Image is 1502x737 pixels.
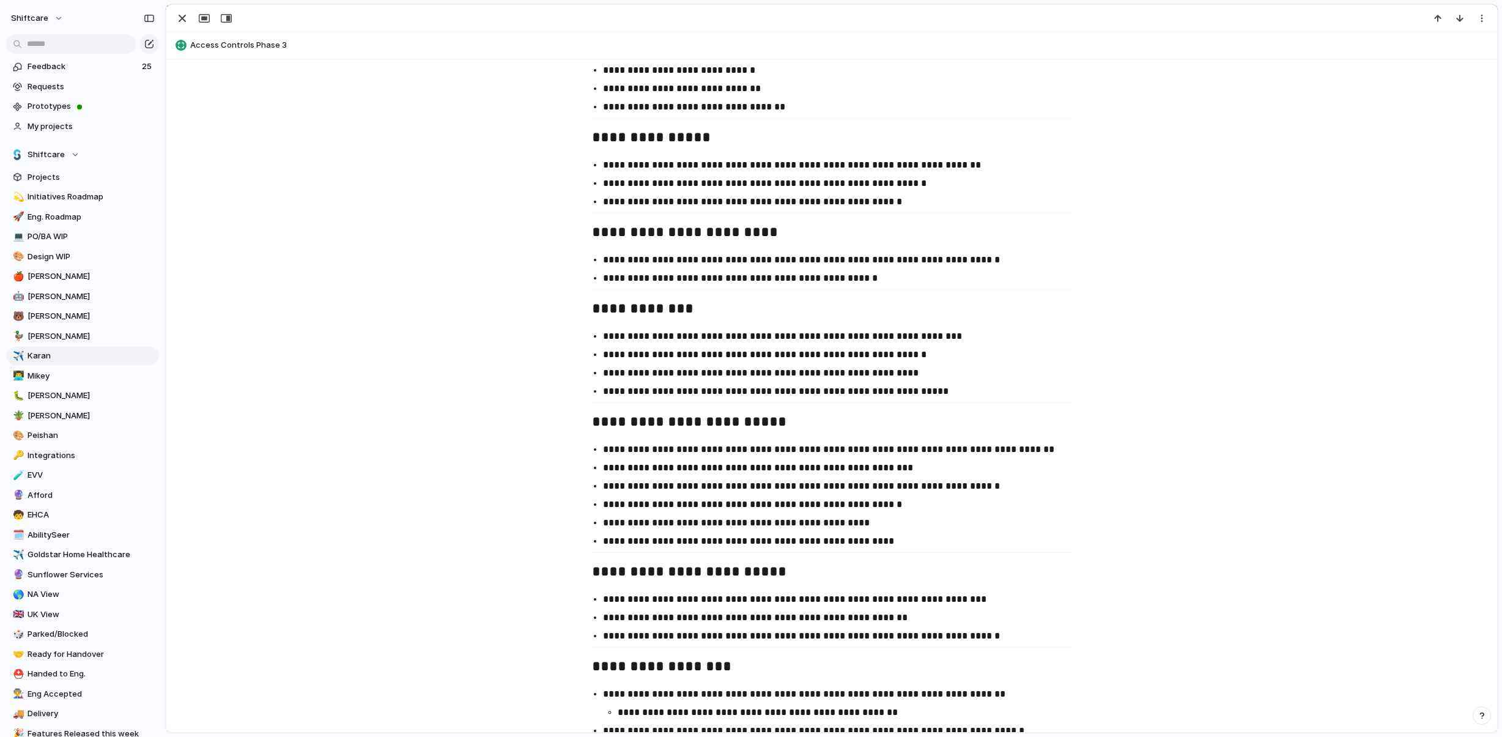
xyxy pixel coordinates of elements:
[11,648,23,661] button: 🤝
[6,57,159,76] a: Feedback25
[11,569,23,581] button: 🔮
[28,191,155,203] span: Initiatives Roadmap
[13,647,21,661] div: 🤝
[28,270,155,283] span: [PERSON_NAME]
[6,267,159,286] a: 🍎[PERSON_NAME]
[11,549,23,561] button: ✈️
[6,606,159,624] a: 🇬🇧UK View
[28,588,155,601] span: NA View
[13,588,21,602] div: 🌎
[11,350,23,362] button: ✈️
[28,330,155,343] span: [PERSON_NAME]
[11,489,23,502] button: 🔮
[6,625,159,643] a: 🎲Parked/Blocked
[6,486,159,505] a: 🔮Afford
[11,330,23,343] button: 🦆
[6,546,159,564] a: ✈️Goldstar Home Healthcare
[11,410,23,422] button: 🪴
[6,287,159,306] a: 🤖[PERSON_NAME]
[6,97,159,116] a: Prototypes
[11,469,23,481] button: 🧪
[6,367,159,385] a: 👨‍💻Mikey
[28,549,155,561] span: Goldstar Home Healthcare
[6,248,159,266] a: 🎨Design WIP
[13,687,21,701] div: 👨‍🏭
[28,708,155,720] span: Delivery
[6,168,159,187] a: Projects
[13,289,21,303] div: 🤖
[6,347,159,365] a: ✈️Karan
[28,469,155,481] span: EVV
[13,468,21,483] div: 🧪
[11,609,23,621] button: 🇬🇧
[28,310,155,322] span: [PERSON_NAME]
[28,429,155,442] span: Peishan
[11,251,23,263] button: 🎨
[6,117,159,136] a: My projects
[6,188,159,206] a: 💫Initiatives Roadmap
[28,509,155,521] span: EHCA
[11,628,23,640] button: 🎲
[6,307,159,325] a: 🐻[PERSON_NAME]
[6,146,159,164] button: Shiftcare
[6,566,159,584] a: 🔮Sunflower Services
[13,210,21,224] div: 🚀
[6,387,159,405] a: 🐛[PERSON_NAME]
[11,191,23,203] button: 💫
[6,665,159,683] div: ⛑️Handed to Eng.
[6,506,159,524] a: 🧒EHCA
[11,529,23,541] button: 🗓️
[11,370,23,382] button: 👨‍💻
[6,705,159,723] a: 🚚Delivery
[13,230,21,244] div: 💻
[11,509,23,521] button: 🧒
[28,211,155,223] span: Eng. Roadmap
[6,446,159,465] a: 🔑Integrations
[190,39,1492,51] span: Access Controls Phase 3
[28,81,155,93] span: Requests
[6,9,70,28] button: shiftcare
[13,607,21,621] div: 🇬🇧
[6,228,159,246] div: 💻PO/BA WIP
[6,645,159,664] div: 🤝Ready for Handover
[11,450,23,462] button: 🔑
[28,370,155,382] span: Mikey
[11,291,23,303] button: 🤖
[13,250,21,264] div: 🎨
[13,568,21,582] div: 🔮
[28,648,155,661] span: Ready for Handover
[28,100,155,113] span: Prototypes
[13,270,21,284] div: 🍎
[6,466,159,484] div: 🧪EVV
[28,628,155,640] span: Parked/Blocked
[6,685,159,703] a: 👨‍🏭Eng Accepted
[11,708,23,720] button: 🚚
[11,310,23,322] button: 🐻
[13,508,21,522] div: 🧒
[6,426,159,445] a: 🎨Peishan
[28,529,155,541] span: AbilitySeer
[13,190,21,204] div: 💫
[28,120,155,133] span: My projects
[6,585,159,604] a: 🌎NA View
[13,707,21,721] div: 🚚
[28,291,155,303] span: [PERSON_NAME]
[28,489,155,502] span: Afford
[6,526,159,544] div: 🗓️AbilitySeer
[28,149,65,161] span: Shiftcare
[28,609,155,621] span: UK View
[13,329,21,343] div: 🦆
